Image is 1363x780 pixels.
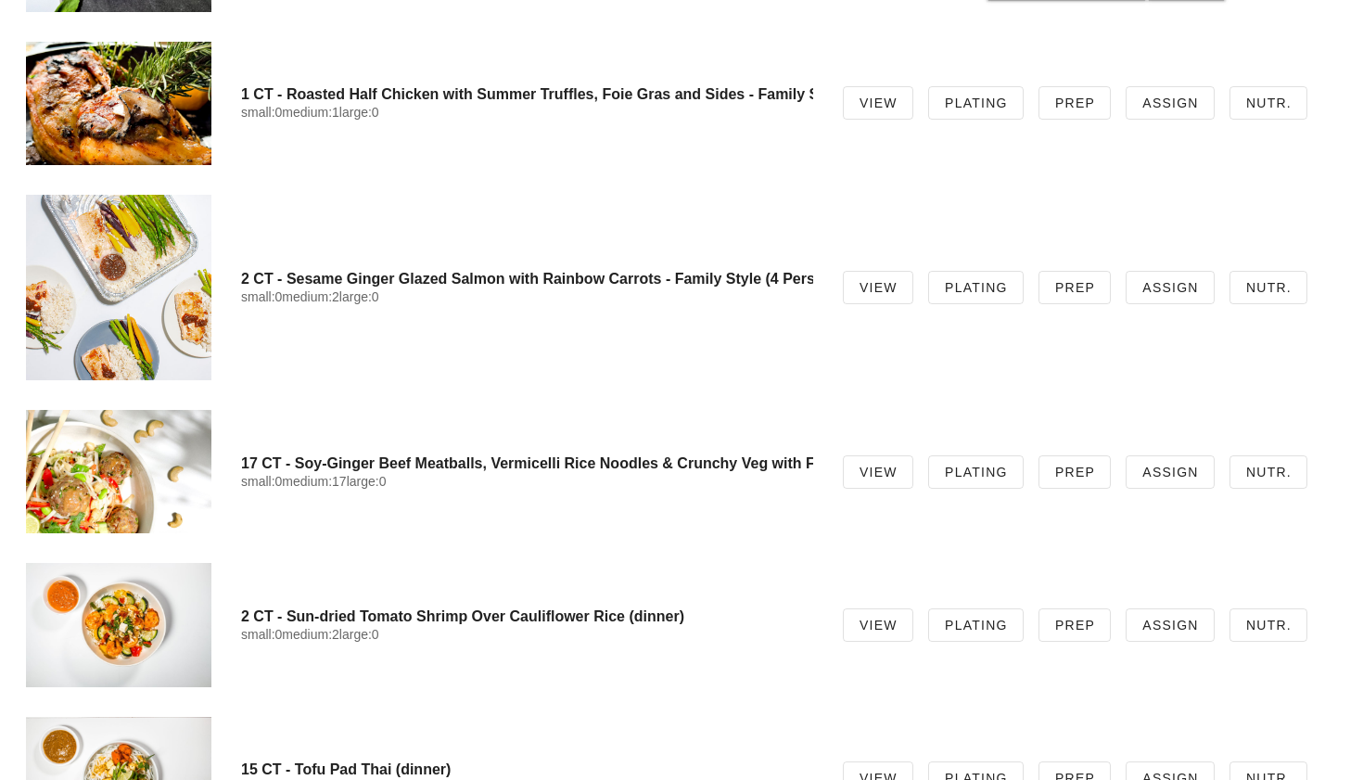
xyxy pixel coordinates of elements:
span: Nutr. [1245,618,1292,633]
span: Plating [944,465,1008,480]
span: Plating [944,96,1008,110]
span: Plating [944,280,1008,295]
span: View [859,465,898,480]
span: medium:1 [282,105,338,120]
h4: 1 CT - Roasted Half Chicken with Summer Truffles, Foie Gras and Sides - Family Style (Serves 2-3)... [241,85,813,103]
a: Nutr. [1229,608,1307,642]
h4: 2 CT - Sun-dried Tomato Shrimp Over Cauliflower Rice (dinner) [241,607,813,625]
span: Nutr. [1245,465,1292,480]
span: small:0 [241,289,282,304]
span: Nutr. [1245,280,1292,295]
span: Assign [1141,465,1199,480]
span: Plating [944,618,1008,633]
a: View [843,86,913,120]
span: medium:2 [282,627,338,642]
h4: 15 CT - Tofu Pad Thai (dinner) [241,761,813,778]
span: View [859,96,898,110]
a: Prep [1038,271,1111,304]
span: large:0 [339,105,379,120]
span: medium:17 [282,474,346,489]
a: Plating [928,271,1024,304]
span: small:0 [241,474,282,489]
a: View [843,608,913,642]
a: Prep [1038,608,1111,642]
span: Prep [1054,465,1095,480]
span: Prep [1054,96,1095,110]
a: Plating [928,608,1024,642]
a: Assign [1126,271,1215,304]
a: View [843,455,913,489]
a: Prep [1038,86,1111,120]
span: Assign [1141,280,1199,295]
span: View [859,618,898,633]
span: Prep [1054,618,1095,633]
a: Plating [928,455,1024,489]
h4: 17 CT - Soy-Ginger Beef Meatballs, Vermicelli Rice Noodles & Crunchy Veg with Fresh Herbs (dinner) [241,454,813,472]
span: Assign [1141,96,1199,110]
a: Assign [1126,455,1215,489]
a: Assign [1126,86,1215,120]
span: small:0 [241,627,282,642]
a: Nutr. [1229,271,1307,304]
span: View [859,280,898,295]
h4: 2 CT - Sesame Ginger Glazed Salmon with Rainbow Carrots - Family Style (4 Person) (dinner) [241,270,813,288]
a: Nutr. [1229,86,1307,120]
a: Plating [928,86,1024,120]
span: small:0 [241,105,282,120]
span: large:0 [347,474,387,489]
span: large:0 [339,289,379,304]
span: Nutr. [1245,96,1292,110]
a: Prep [1038,455,1111,489]
a: Nutr. [1229,455,1307,489]
span: large:0 [339,627,379,642]
span: Prep [1054,280,1095,295]
span: Assign [1141,618,1199,633]
span: medium:2 [282,289,338,304]
a: View [843,271,913,304]
a: Assign [1126,608,1215,642]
